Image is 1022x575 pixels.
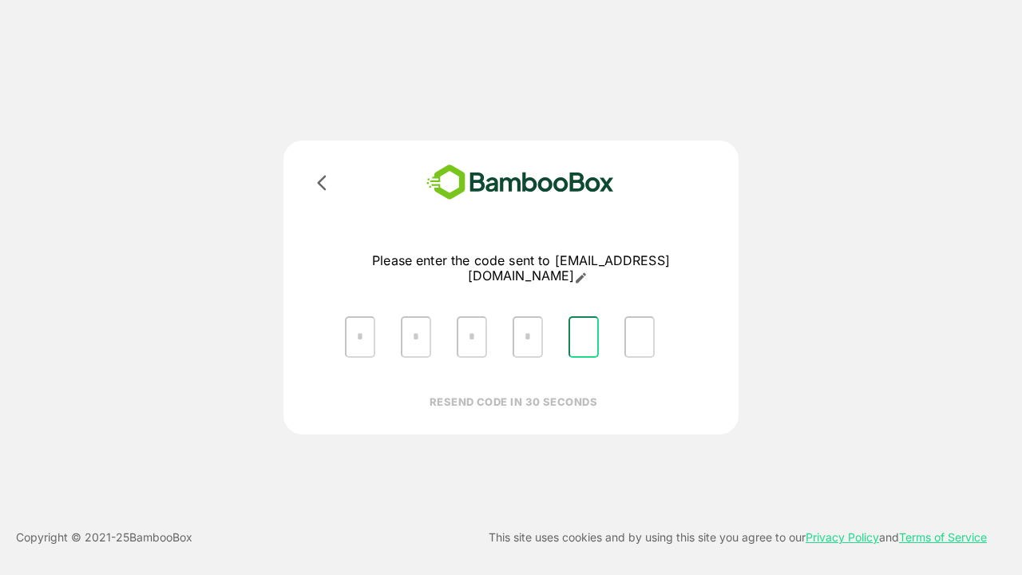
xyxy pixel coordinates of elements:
p: Please enter the code sent to [EMAIL_ADDRESS][DOMAIN_NAME] [332,253,710,284]
input: Please enter OTP character 2 [401,316,431,358]
a: Privacy Policy [806,530,879,544]
input: Please enter OTP character 1 [345,316,375,358]
img: bamboobox [403,160,637,205]
input: Please enter OTP character 6 [624,316,655,358]
input: Please enter OTP character 5 [568,316,599,358]
input: Please enter OTP character 4 [513,316,543,358]
p: This site uses cookies and by using this site you agree to our and [489,528,987,547]
a: Terms of Service [899,530,987,544]
p: Copyright © 2021- 25 BambooBox [16,528,192,547]
input: Please enter OTP character 3 [457,316,487,358]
